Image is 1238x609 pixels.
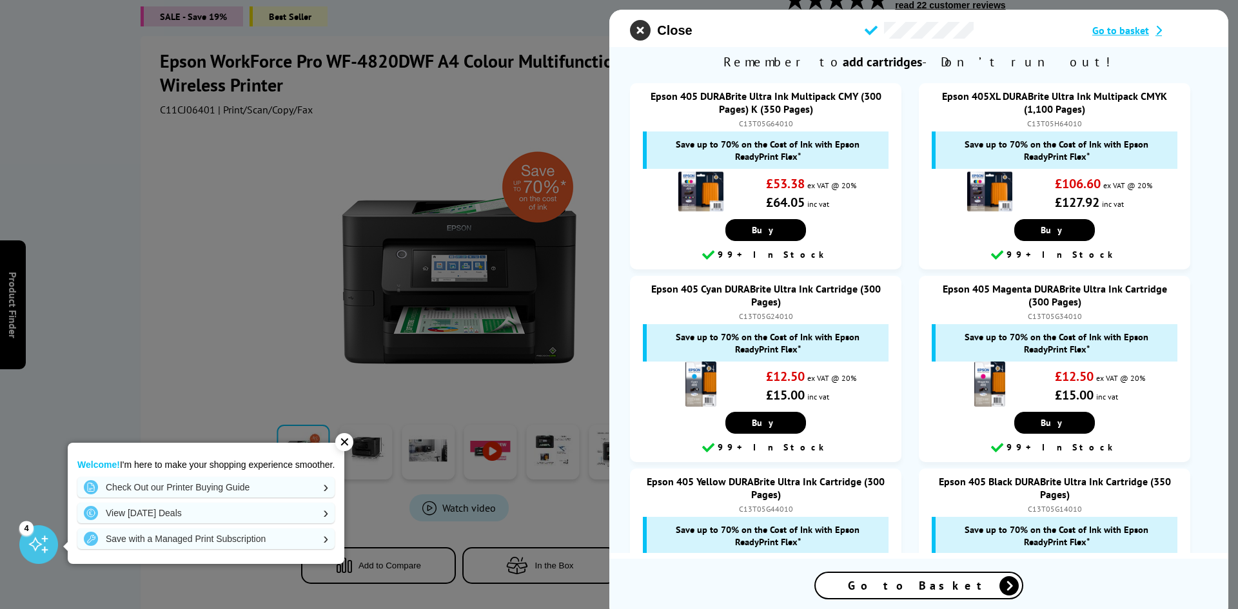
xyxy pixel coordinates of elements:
span: inc vat [1096,392,1118,401]
button: close modal [630,20,692,41]
span: inc vat [807,199,829,209]
div: 99+ In Stock [636,440,895,456]
a: Save with a Managed Print Subscription [77,528,335,549]
img: Epson 405 Magenta DURABrite Ultra Ink Cartridge (300 Pages) [967,362,1012,407]
span: Remember to - Don’t run out! [609,47,1228,77]
span: Buy [1041,224,1068,236]
span: Go to Basket [848,578,990,593]
span: Save up to 70% on the Cost of Ink with Epson ReadyPrint Flex* [942,523,1171,548]
div: C13T05G24010 [643,311,889,321]
span: ex VAT @ 20% [807,180,856,190]
span: Buy [752,417,780,429]
span: ex VAT @ 20% [807,373,856,383]
a: Epson 405 Yellow DURABrite Ultra Ink Cartridge (300 Pages) [647,475,885,501]
a: Epson 405 Cyan DURABrite Ultra Ink Cartridge (300 Pages) [651,282,881,308]
div: C13T05H64010 [932,119,1177,128]
strong: £12.50 [1055,368,1094,385]
strong: £15.00 [766,387,805,403]
span: ex VAT @ 20% [1096,373,1145,383]
div: C13T05G44010 [643,504,889,514]
span: Save up to 70% on the Cost of Ink with Epson ReadyPrint Flex* [653,523,882,548]
div: C13T05G14010 [932,504,1177,514]
strong: £53.38 [766,175,805,192]
span: Buy [752,224,780,236]
a: Go to Basket [814,572,1023,599]
a: Check Out our Printer Buying Guide [77,477,335,498]
span: Buy [1041,417,1068,429]
span: Go to basket [1092,24,1149,37]
span: ex VAT @ 20% [1103,180,1152,190]
div: ✕ [335,433,353,451]
a: Epson 405 Black DURABrite Ultra Ink Cartridge (350 Pages) [939,475,1171,501]
div: 4 [19,521,34,535]
strong: £106.60 [1055,175,1101,192]
span: inc vat [1102,199,1124,209]
strong: £12.50 [766,368,805,385]
span: Save up to 70% on the Cost of Ink with Epson ReadyPrint Flex* [653,138,882,162]
div: C13T05G64010 [643,119,889,128]
div: 99+ In Stock [636,247,895,263]
strong: Welcome! [77,459,120,470]
a: Epson 405 DURABrite Ultra Ink Multipack CMY (300 Pages) K (350 Pages) [651,90,881,115]
span: Close [657,23,692,38]
strong: £15.00 [1055,387,1094,403]
img: Epson 405XL DURABrite Ultra Ink Multipack CMYK (1,100 Pages) [967,169,1012,214]
strong: £127.92 [1055,194,1099,211]
b: add cartridges [843,53,922,70]
span: Save up to 70% on the Cost of Ink with Epson ReadyPrint Flex* [653,331,882,355]
strong: £64.05 [766,194,805,211]
a: Epson 405 Magenta DURABrite Ultra Ink Cartridge (300 Pages) [943,282,1167,308]
span: inc vat [807,392,829,401]
a: Go to basket [1092,24,1208,37]
img: Epson 405 DURABrite Ultra Ink Multipack CMY (300 Pages) K (350 Pages) [678,169,723,214]
img: Epson 405 Cyan DURABrite Ultra Ink Cartridge (300 Pages) [678,362,723,407]
div: 99+ In Stock [925,440,1184,456]
p: I'm here to make your shopping experience smoother. [77,459,335,470]
span: Save up to 70% on the Cost of Ink with Epson ReadyPrint Flex* [942,331,1171,355]
span: Save up to 70% on the Cost of Ink with Epson ReadyPrint Flex* [942,138,1171,162]
div: C13T05G34010 [932,311,1177,321]
a: Epson 405XL DURABrite Ultra Ink Multipack CMYK (1,100 Pages) [942,90,1167,115]
div: 99+ In Stock [925,247,1184,263]
a: View [DATE] Deals [77,503,335,523]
